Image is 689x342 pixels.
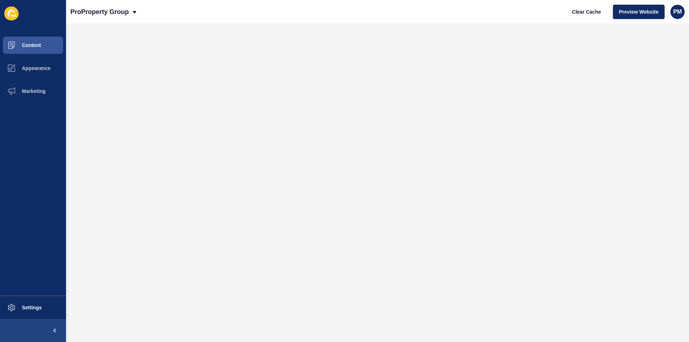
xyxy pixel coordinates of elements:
span: Preview Website [619,8,658,15]
button: Preview Website [613,5,665,19]
span: PM [673,8,682,15]
p: ProProperty Group [70,3,129,21]
span: Clear Cache [572,8,601,15]
iframe: To enrich screen reader interactions, please activate Accessibility in Grammarly extension settings [66,23,689,342]
button: Clear Cache [566,5,607,19]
